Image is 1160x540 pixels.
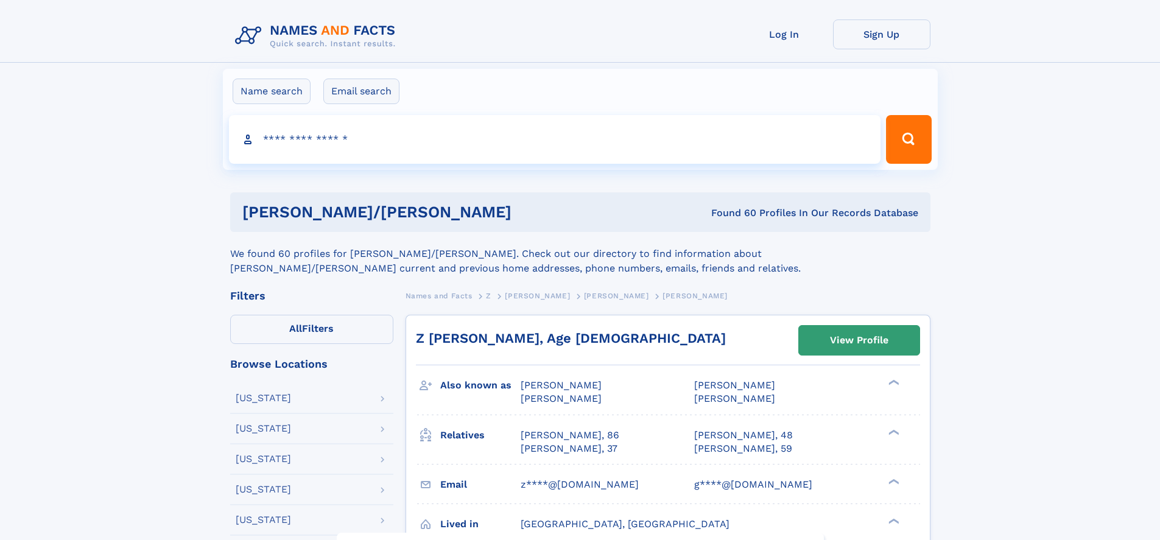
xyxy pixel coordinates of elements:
[229,115,881,164] input: search input
[242,205,611,220] h1: [PERSON_NAME]/[PERSON_NAME]
[230,359,393,370] div: Browse Locations
[230,315,393,344] label: Filters
[799,326,919,355] a: View Profile
[885,379,900,387] div: ❯
[440,514,521,535] h3: Lived in
[521,442,617,455] a: [PERSON_NAME], 37
[233,79,311,104] label: Name search
[885,517,900,525] div: ❯
[694,429,793,442] a: [PERSON_NAME], 48
[885,477,900,485] div: ❯
[830,326,888,354] div: View Profile
[505,292,570,300] span: [PERSON_NAME]
[236,424,291,433] div: [US_STATE]
[505,288,570,303] a: [PERSON_NAME]
[230,290,393,301] div: Filters
[236,454,291,464] div: [US_STATE]
[236,515,291,525] div: [US_STATE]
[694,442,792,455] a: [PERSON_NAME], 59
[694,379,775,391] span: [PERSON_NAME]
[406,288,473,303] a: Names and Facts
[885,428,900,436] div: ❯
[663,292,728,300] span: [PERSON_NAME]
[230,19,406,52] img: Logo Names and Facts
[833,19,930,49] a: Sign Up
[323,79,399,104] label: Email search
[611,206,918,220] div: Found 60 Profiles In Our Records Database
[440,474,521,495] h3: Email
[440,425,521,446] h3: Relatives
[416,331,726,346] a: Z [PERSON_NAME], Age [DEMOGRAPHIC_DATA]
[289,323,302,334] span: All
[886,115,931,164] button: Search Button
[584,292,649,300] span: [PERSON_NAME]
[694,393,775,404] span: [PERSON_NAME]
[521,429,619,442] a: [PERSON_NAME], 86
[521,518,729,530] span: [GEOGRAPHIC_DATA], [GEOGRAPHIC_DATA]
[236,393,291,403] div: [US_STATE]
[236,485,291,494] div: [US_STATE]
[521,379,602,391] span: [PERSON_NAME]
[521,393,602,404] span: [PERSON_NAME]
[736,19,833,49] a: Log In
[584,288,649,303] a: [PERSON_NAME]
[230,232,930,276] div: We found 60 profiles for [PERSON_NAME]/[PERSON_NAME]. Check out our directory to find information...
[440,375,521,396] h3: Also known as
[486,288,491,303] a: Z
[486,292,491,300] span: Z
